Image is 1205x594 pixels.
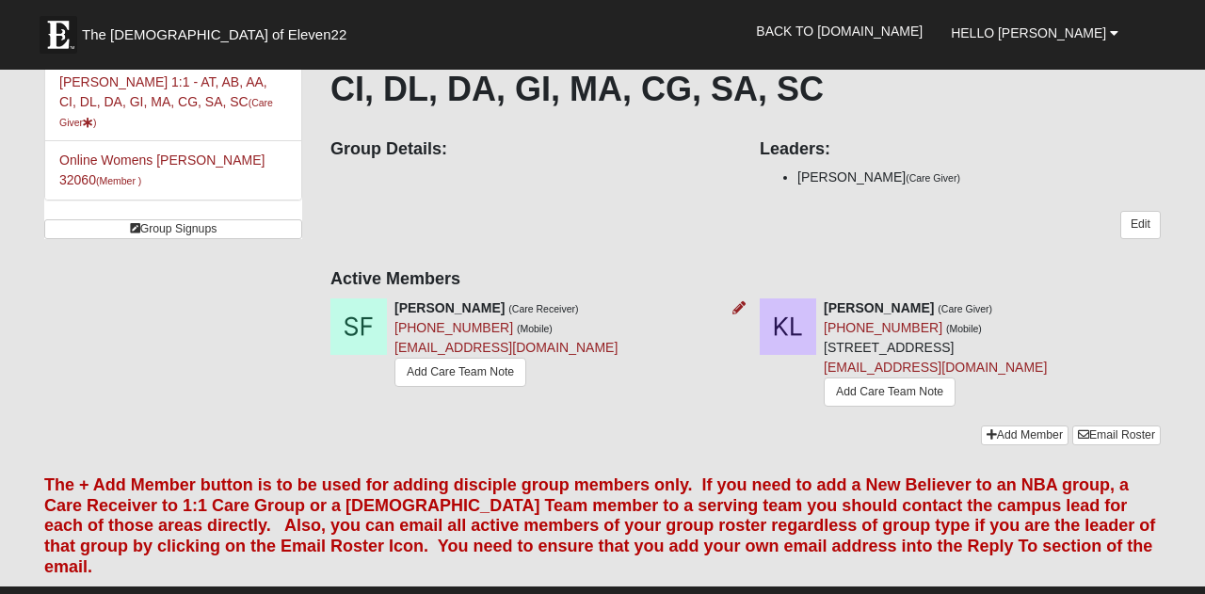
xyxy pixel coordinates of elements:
a: Edit [1120,211,1161,238]
a: Online Womens [PERSON_NAME] 32060(Member ) [59,153,265,187]
a: [PHONE_NUMBER] [394,320,513,335]
small: (Mobile) [517,323,553,334]
small: (Care Giver) [906,172,960,184]
a: Add Care Team Note [824,377,956,407]
a: Email Roster [1072,425,1161,445]
a: [EMAIL_ADDRESS][DOMAIN_NAME] [824,360,1047,375]
div: [STREET_ADDRESS] [824,298,1047,411]
small: (Care Receiver) [508,303,578,314]
a: [EMAIL_ADDRESS][DOMAIN_NAME] [394,340,618,355]
a: Back to [DOMAIN_NAME] [742,8,937,55]
strong: [PERSON_NAME] [394,300,505,315]
a: Add Member [981,425,1068,445]
h4: Active Members [330,269,1161,290]
a: Group Signups [44,219,302,239]
span: Hello [PERSON_NAME] [951,25,1106,40]
font: The + Add Member button is to be used for adding disciple group members only. If you need to add ... [44,475,1155,575]
strong: [PERSON_NAME] [824,300,934,315]
small: (Member ) [96,175,141,186]
a: The [DEMOGRAPHIC_DATA] of Eleven22 [30,7,407,54]
h4: Leaders: [760,139,1161,160]
a: [PERSON_NAME] 1:1 - AT, AB, AA, CI, DL, DA, GI, MA, CG, SA, SC(Care Giver) [59,74,273,129]
span: The [DEMOGRAPHIC_DATA] of Eleven22 [82,25,346,44]
li: [PERSON_NAME] [797,168,1161,187]
small: (Care Giver ) [59,97,273,128]
img: Eleven22 logo [40,16,77,54]
a: Hello [PERSON_NAME] [937,9,1133,56]
small: (Mobile) [946,323,982,334]
a: [PHONE_NUMBER] [824,320,942,335]
h4: Group Details: [330,139,731,160]
small: (Care Giver) [938,303,992,314]
a: Add Care Team Note [394,358,526,387]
